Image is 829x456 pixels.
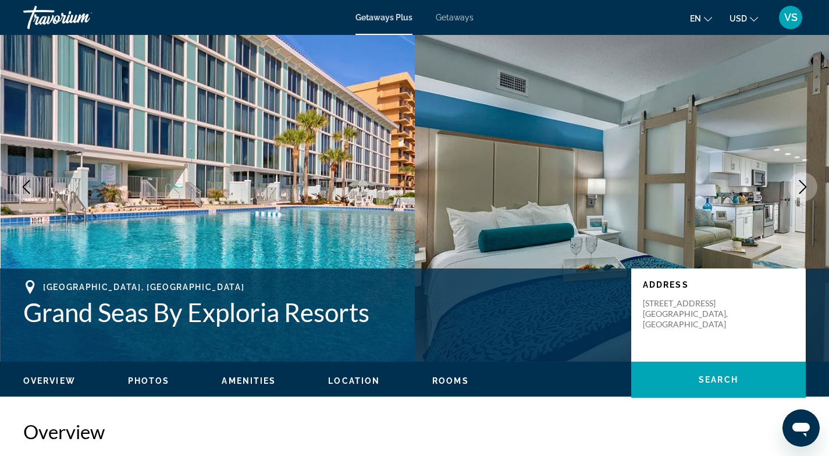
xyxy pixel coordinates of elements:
p: [STREET_ADDRESS] [GEOGRAPHIC_DATA], [GEOGRAPHIC_DATA] [643,298,736,330]
button: Amenities [222,376,276,386]
a: Getaways [436,13,474,22]
h2: Overview [23,420,806,443]
span: Rooms [432,376,469,386]
span: USD [730,14,747,23]
span: Photos [128,376,170,386]
a: Getaways Plus [355,13,412,22]
button: Change language [690,10,712,27]
button: Rooms [432,376,469,386]
a: Travorium [23,2,140,33]
button: Search [631,362,806,398]
iframe: Button to launch messaging window [782,409,820,447]
button: Next image [788,172,817,202]
h1: Grand Seas By Exploria Resorts [23,297,620,327]
span: [GEOGRAPHIC_DATA], [GEOGRAPHIC_DATA] [43,282,244,292]
span: Search [699,375,738,384]
button: Previous image [12,172,41,202]
span: Amenities [222,376,276,386]
button: Photos [128,376,170,386]
button: Location [328,376,380,386]
button: User Menu [775,5,806,30]
button: Change currency [730,10,758,27]
p: Address [643,280,794,289]
span: Location [328,376,380,386]
span: Overview [23,376,76,386]
span: VS [784,12,798,23]
button: Overview [23,376,76,386]
span: en [690,14,701,23]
